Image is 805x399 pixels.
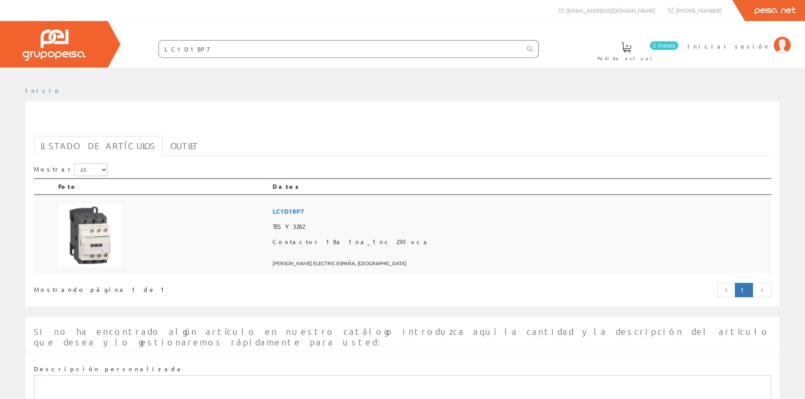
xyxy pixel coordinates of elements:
[34,115,771,132] h1: LC1D18P7
[753,283,771,297] a: Página siguiente
[717,283,736,297] a: Página anterior
[74,163,108,176] select: Mostrar
[735,283,753,297] a: Página actual
[164,136,205,156] a: Outlet
[273,256,768,270] span: [PERSON_NAME] ELECTRIC ESPAÑA, [GEOGRAPHIC_DATA]
[269,179,771,195] th: Datos
[34,365,184,373] label: Descripción personalizada
[55,179,269,195] th: Foto
[566,7,655,14] span: [EMAIL_ADDRESS][DOMAIN_NAME]
[34,136,163,156] a: Listado de artículos
[22,30,86,61] img: Grupo Peisa
[34,163,108,176] label: Mostrar
[273,234,768,250] span: Contactor 18a 1na_1nc 230vca
[159,41,522,57] input: Buscar ...
[25,87,61,94] a: Inicio
[273,219,768,234] span: TESY3282
[688,42,770,50] span: Iniciar sesión
[34,326,770,347] span: Si no ha encontrado algún artículo en nuestro catálogo introduzca aquí la cantidad y la descripci...
[598,54,655,62] span: Pedido actual
[34,282,334,294] div: Mostrando página 1 de 1
[676,7,722,14] span: [PHONE_NUMBER]
[688,35,791,43] a: Iniciar sesión
[273,204,768,219] span: LC1D18P7
[58,204,122,267] img: Foto artículo Contactor 18a 1na_1nc 230vca (150x150)
[650,41,678,50] span: 0 línea/s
